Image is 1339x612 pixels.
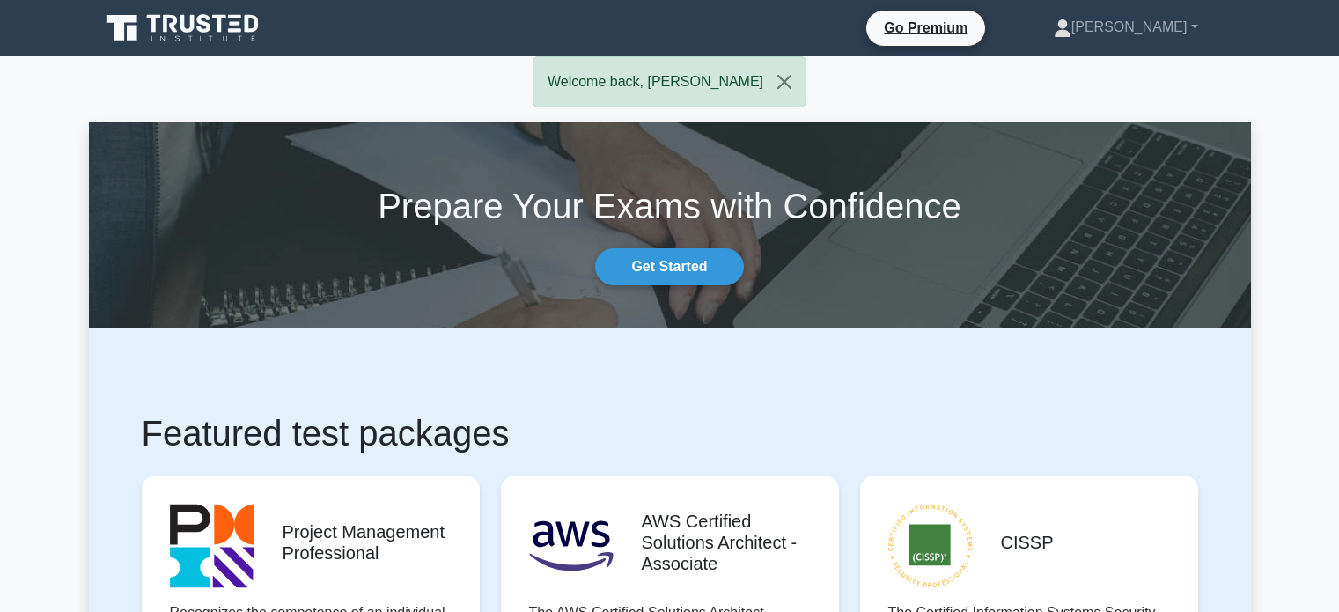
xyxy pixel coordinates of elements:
[873,17,978,39] a: Go Premium
[763,57,806,107] button: Close
[142,412,1198,454] h1: Featured test packages
[533,56,806,107] div: Welcome back, [PERSON_NAME]
[1012,10,1240,45] a: [PERSON_NAME]
[595,248,743,285] a: Get Started
[89,185,1251,227] h1: Prepare Your Exams with Confidence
